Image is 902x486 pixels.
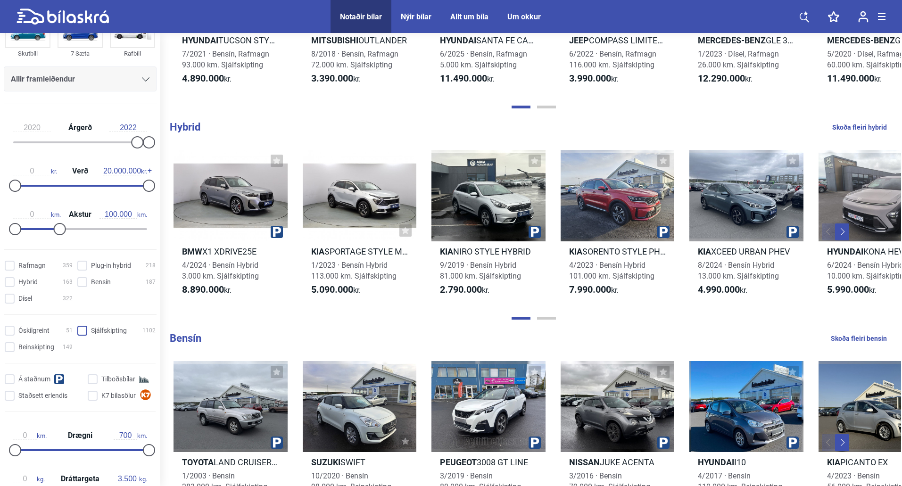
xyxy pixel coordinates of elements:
[170,121,200,133] b: Hybrid
[431,246,546,257] h2: NIRO STYLE HYBRID
[569,49,656,69] span: 6/2022 · Bensín, Rafmagn 116.000 km. Sjálfskipting
[311,73,361,84] span: kr.
[91,277,111,287] span: Bensín
[101,374,135,384] span: Tilboðsbílar
[18,391,67,401] span: Staðsett erlendis
[569,35,589,45] b: Jeep
[303,457,417,468] h2: SWIFT
[569,284,619,296] span: kr.
[5,48,50,59] div: Skutbíll
[63,277,73,287] span: 163
[440,261,521,280] span: 9/2019 · Bensín Hybrid 81.000 km. Sjálfskipting
[70,167,91,175] span: Verð
[303,150,417,304] a: KiaSPORTAGE STYLE MHEV1/2023 · Bensín Hybrid113.000 km. Sjálfskipting5.090.000kr.
[182,35,218,45] b: Hyundai
[401,12,431,21] div: Nýir bílar
[822,434,836,451] button: Previous
[174,150,288,304] a: BMWX1 XDRIVE25E4/2024 · Bensín Hybrid3.000 km. Sjálfskipting8.890.000kr.
[698,457,734,467] b: Hyundai
[831,332,887,345] a: Skoða fleiri bensín
[13,167,57,175] span: kr.
[182,261,259,280] span: 4/2024 · Bensín Hybrid 3.000 km. Sjálfskipting
[182,247,202,256] b: BMW
[66,432,95,439] span: Drægni
[182,457,214,467] b: Toyota
[174,457,288,468] h2: LAND CRUISER 100 VX V8
[18,326,50,336] span: Óskilgreint
[561,246,675,257] h2: SORENTO STYLE PHEV
[440,247,453,256] b: Kia
[311,247,324,256] b: Kia
[569,284,611,295] b: 7.990.000
[170,332,201,344] b: Bensín
[13,431,47,440] span: km.
[101,391,136,401] span: K7 bílasölur
[827,284,869,295] b: 5.990.000
[822,223,836,240] button: Previous
[569,457,600,467] b: Nissan
[440,457,477,467] b: Peugeot
[440,73,487,84] b: 11.490.000
[689,457,803,468] h2: I10
[832,121,887,133] a: Skoða fleiri hybrid
[18,342,54,352] span: Beinskipting
[182,49,269,69] span: 7/2021 · Bensín, Rafmagn 93.000 km. Sjálfskipting
[827,73,874,84] b: 11.490.000
[827,73,882,84] span: kr.
[311,35,358,45] b: Mitsubishi
[18,374,50,384] span: Á staðnum
[103,167,147,175] span: kr.
[569,261,654,280] span: 4/2023 · Bensín Hybrid 101.000 km. Sjálfskipting
[537,317,556,320] button: Page 2
[66,124,94,132] span: Árgerð
[182,73,224,84] b: 4.890.000
[689,246,803,257] h2: XCEED URBAN PHEV
[63,342,73,352] span: 149
[303,246,417,257] h2: SPORTAGE STYLE MHEV
[440,284,489,296] span: kr.
[114,431,147,440] span: km.
[110,48,155,59] div: Rafbíll
[507,12,541,21] a: Um okkur
[431,457,546,468] h2: 3008 GT LINE
[58,475,102,483] span: Dráttargeta
[340,12,382,21] a: Notaðir bílar
[142,326,156,336] span: 1102
[698,247,711,256] b: Kia
[63,261,73,271] span: 359
[440,35,476,45] b: Hyundai
[827,247,863,256] b: Hyundai
[11,73,75,86] span: Allir framleiðendur
[698,284,747,296] span: kr.
[835,223,849,240] button: Next
[182,73,232,84] span: kr.
[835,434,849,451] button: Next
[91,261,131,271] span: Plug-in hybrid
[66,211,94,218] span: Akstur
[13,210,61,219] span: km.
[18,294,32,304] span: Dísel
[827,35,895,45] b: Mercedes-Benz
[63,294,73,304] span: 322
[450,12,488,21] a: Allt um bíla
[689,35,803,46] h2: GLE 350 DE 4MATIC PROGRESSIVE
[303,35,417,46] h2: OUTLANDER
[569,73,619,84] span: kr.
[116,475,147,483] span: kg.
[440,73,495,84] span: kr.
[569,73,611,84] b: 3.990.000
[146,261,156,271] span: 218
[182,284,232,296] span: kr.
[18,277,38,287] span: Hybrid
[569,247,582,256] b: Kia
[698,73,753,84] span: kr.
[311,73,353,84] b: 3.390.000
[698,35,766,45] b: Mercedes-Benz
[311,457,340,467] b: Suzuki
[66,326,73,336] span: 51
[858,11,869,23] img: user-login.svg
[431,150,546,304] a: KiaNIRO STYLE HYBRID9/2019 · Bensín Hybrid81.000 km. Sjálfskipting2.790.000kr.
[311,49,398,69] span: 8/2018 · Bensín, Rafmagn 72.000 km. Sjálfskipting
